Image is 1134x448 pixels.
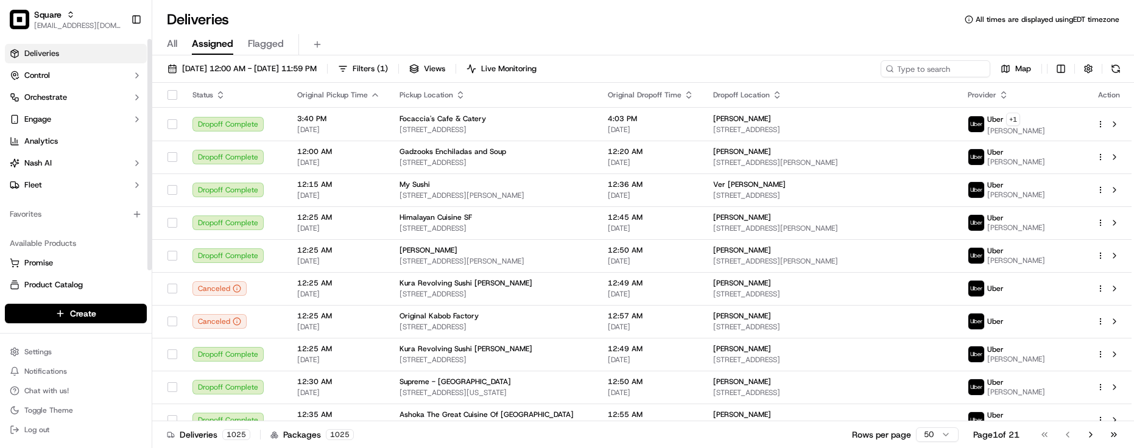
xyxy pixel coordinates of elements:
[192,37,233,51] span: Assigned
[608,147,694,156] span: 12:20 AM
[608,278,694,288] span: 12:49 AM
[608,90,681,100] span: Original Dropoff Time
[987,377,1004,387] span: Uber
[24,279,83,290] span: Product Catalog
[162,60,322,77] button: [DATE] 12:00 AM - [DATE] 11:59 PM
[400,256,588,266] span: [STREET_ADDRESS][PERSON_NAME]
[192,281,247,296] button: Canceled
[968,281,984,296] img: uber-new-logo.jpeg
[400,180,430,189] span: My Sushi
[400,344,532,354] span: Kura Revolving Sushi [PERSON_NAME]
[968,215,984,231] img: uber-new-logo.jpeg
[608,114,694,124] span: 4:03 PM
[167,37,177,51] span: All
[297,355,380,365] span: [DATE]
[5,253,147,273] button: Promise
[987,180,1004,190] span: Uber
[297,377,380,387] span: 12:30 AM
[987,256,1045,265] span: [PERSON_NAME]
[404,60,451,77] button: Views
[608,191,694,200] span: [DATE]
[968,379,984,395] img: uber-new-logo.jpeg
[10,257,142,268] a: Promise
[297,322,380,332] span: [DATE]
[24,257,53,268] span: Promise
[248,37,284,51] span: Flagged
[167,429,250,441] div: Deliveries
[5,275,147,295] button: Product Catalog
[70,307,96,320] span: Create
[608,212,694,222] span: 12:45 AM
[297,158,380,167] span: [DATE]
[5,66,147,85] button: Control
[400,355,588,365] span: [STREET_ADDRESS]
[400,114,486,124] span: Focaccia's Cafe & Catery
[987,410,1004,420] span: Uber
[192,90,213,100] span: Status
[987,387,1045,397] span: [PERSON_NAME]
[987,157,1045,167] span: [PERSON_NAME]
[400,410,574,419] span: Ashoka The Great Cuisine Of [GEOGRAPHIC_DATA]
[608,223,694,233] span: [DATE]
[5,402,147,419] button: Toggle Theme
[297,256,380,266] span: [DATE]
[608,322,694,332] span: [DATE]
[713,180,786,189] span: Ver [PERSON_NAME]
[222,429,250,440] div: 1025
[987,126,1045,136] span: [PERSON_NAME]
[713,191,948,200] span: [STREET_ADDRESS]
[713,344,771,354] span: [PERSON_NAME]
[713,311,771,321] span: [PERSON_NAME]
[5,110,147,129] button: Engage
[24,347,52,357] span: Settings
[400,245,457,255] span: [PERSON_NAME]
[608,180,694,189] span: 12:36 AM
[400,311,479,321] span: Original Kabob Factory
[5,304,147,323] button: Create
[270,429,354,441] div: Packages
[713,256,948,266] span: [STREET_ADDRESS][PERSON_NAME]
[608,388,694,397] span: [DATE]
[24,405,73,415] span: Toggle Theme
[713,388,948,397] span: [STREET_ADDRESS]
[995,60,1037,77] button: Map
[297,125,380,135] span: [DATE]
[24,136,58,147] span: Analytics
[377,63,388,74] span: ( 1 )
[713,147,771,156] span: [PERSON_NAME]
[24,158,52,169] span: Nash AI
[987,420,1045,430] span: [PERSON_NAME]
[852,429,911,441] p: Rows per page
[968,90,996,100] span: Provider
[34,21,121,30] button: [EMAIL_ADDRESS][DOMAIN_NAME]
[481,63,537,74] span: Live Monitoring
[713,377,771,387] span: [PERSON_NAME]
[297,289,380,299] span: [DATE]
[24,70,50,81] span: Control
[1107,60,1124,77] button: Refresh
[192,314,247,329] button: Canceled
[297,191,380,200] span: [DATE]
[297,344,380,354] span: 12:25 AM
[400,191,588,200] span: [STREET_ADDRESS][PERSON_NAME]
[24,114,51,125] span: Engage
[987,246,1004,256] span: Uber
[713,410,771,419] span: [PERSON_NAME]
[608,125,694,135] span: [DATE]
[713,125,948,135] span: [STREET_ADDRESS]
[881,60,990,77] input: Type to search
[973,429,1020,441] div: Page 1 of 21
[297,147,380,156] span: 12:00 AM
[5,421,147,438] button: Log out
[5,343,147,360] button: Settings
[987,114,1004,124] span: Uber
[713,158,948,167] span: [STREET_ADDRESS][PERSON_NAME]
[400,223,588,233] span: [STREET_ADDRESS]
[5,153,147,173] button: Nash AI
[400,322,588,332] span: [STREET_ADDRESS]
[5,382,147,399] button: Chat with us!
[400,212,472,222] span: Himalayan Cuisine SF
[297,114,380,124] span: 3:40 PM
[713,245,771,255] span: [PERSON_NAME]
